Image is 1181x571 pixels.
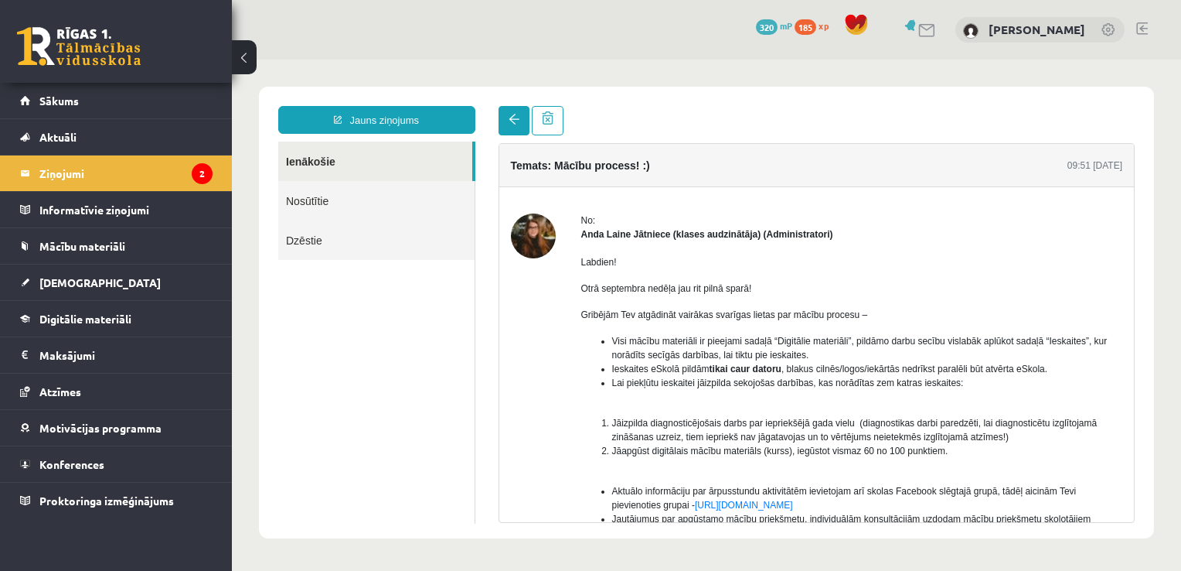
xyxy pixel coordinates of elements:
a: Motivācijas programma [20,410,213,446]
span: Atzīmes [39,385,81,398]
legend: Maksājumi [39,337,213,373]
h4: Temats: Mācību process! :) [279,100,418,112]
b: tikai caur datoru [478,304,550,315]
span: Aktuāli [39,130,77,144]
a: Jauns ziņojums [46,46,243,74]
span: Digitālie materiāli [39,312,131,326]
strong: Anda Laine Jātniece (klases audzinātāja) (Administratori) [349,169,601,180]
i: 2 [192,163,213,184]
span: Mācību materiāli [39,239,125,253]
a: Maksājumi [20,337,213,373]
span: Visi mācību materiāli ir pieejami sadaļā “Digitālie materiāli”, pildāmo darbu secību vislabāk apl... [380,276,876,301]
a: Proktoringa izmēģinājums [20,483,213,518]
span: [DEMOGRAPHIC_DATA] [39,275,161,289]
span: Ieskaites eSkolā pildām , blakus cilnēs/logos/iekārtās nedrīkst paralēli būt atvērta eSkola. [380,304,816,315]
a: Atzīmes [20,374,213,409]
a: Rīgas 1. Tālmācības vidusskola [17,27,141,66]
span: Proktoringa izmēģinājums [39,494,174,508]
a: Informatīvie ziņojumi [20,192,213,227]
span: Aktuālo informāciju par ārpusstundu aktivitātēm ievietojam arī skolas Facebook slēgtajā grupā, tā... [380,426,845,451]
img: Anda Laine Jātniece (klases audzinātāja) [279,154,324,199]
span: Gribējām Tev atgādināt vairākas svarīgas lietas par mācību procesu – [349,250,636,261]
a: Digitālie materiāli [20,301,213,337]
span: Motivācijas programma [39,421,162,435]
legend: Ziņojumi [39,156,213,191]
span: xp [819,19,829,32]
img: Paula Grienvalde [963,23,978,39]
a: Sākums [20,83,213,118]
a: Nosūtītie [46,121,243,161]
span: Jautājumus par apgūstamo mācību priekšmetu, individuālām konsultācijām uzdodam mācību priekšmetu ... [380,454,873,493]
a: 185 xp [795,19,836,32]
span: 320 [756,19,778,35]
a: Konferences [20,446,213,482]
a: Dzēstie [46,161,243,200]
a: [PERSON_NAME] [989,22,1085,37]
span: Konferences [39,457,104,471]
a: Aktuāli [20,119,213,155]
span: Jāapgūst digitālais mācību materiāls (kurss), iegūstot vismaz 60 no 100 punktiem. [380,386,716,397]
a: Mācību materiāli [20,228,213,264]
span: mP [780,19,792,32]
div: 09:51 [DATE] [836,99,890,113]
span: Otrā septembra nedēļa jau rit pilnā sparā! [349,224,520,234]
span: 185 [795,19,816,35]
legend: Informatīvie ziņojumi [39,192,213,227]
span: Labdien! [349,197,385,208]
a: Ienākošie [46,82,240,121]
span: Lai piekļūtu ieskaitei jāizpilda sekojošas darbības, kas norādītas zem katras ieskaites: [380,318,732,329]
span: Jāizpilda diagnosticējošais darbs par iepriekšējā gada vielu (diagnostikas darbi paredzēti, lai d... [380,358,866,383]
span: Sākums [39,94,79,108]
a: 320 mP [756,19,792,32]
a: Ziņojumi2 [20,156,213,191]
a: [DEMOGRAPHIC_DATA] [20,265,213,300]
div: No: [349,154,891,168]
a: [URL][DOMAIN_NAME] [463,440,561,451]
